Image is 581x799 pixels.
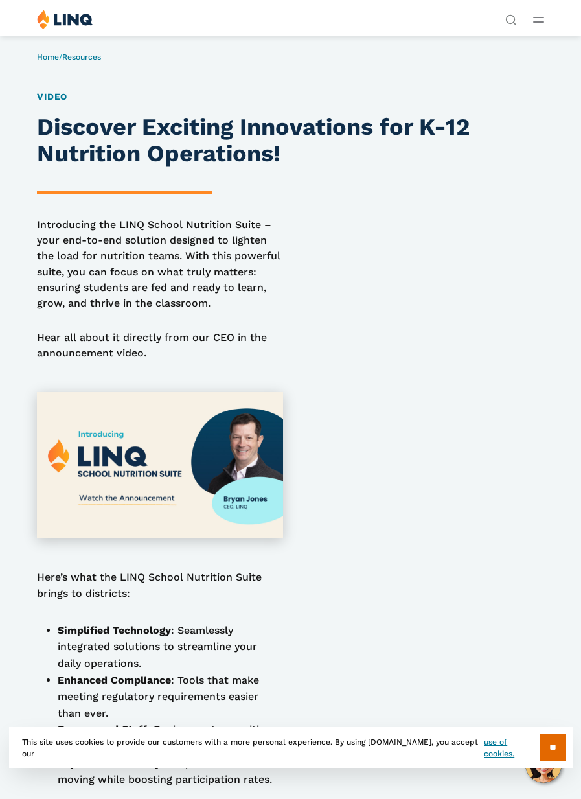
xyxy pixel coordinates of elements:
[62,52,101,62] a: Resources
[505,9,517,25] nav: Utility Navigation
[37,330,282,362] p: Hear all about it directly from our CEO in the announcement video.
[37,570,282,601] p: Here’s what the LINQ School Nutrition Suite brings to districts:
[9,727,573,768] div: This site uses cookies to provide our customers with a more personal experience. By using [DOMAIN...
[58,723,147,735] strong: Empowered Staff
[37,52,59,62] a: Home
[37,52,101,62] span: /
[58,622,282,672] li: : Seamlessly integrated solutions to streamline your daily operations.
[37,9,93,29] img: LINQ | K‑12 Software
[37,217,282,312] p: Introducing the LINQ School Nutrition Suite – your end-to-end solution designed to lighten the lo...
[58,721,282,754] li: : Equip your team with the resources they need and want.
[533,12,544,27] button: Open Main Menu
[58,674,171,686] strong: Enhanced Compliance
[58,672,282,722] li: : Tools that make meeting regulatory requirements easier than ever.
[484,736,539,759] a: use of cookies.
[37,91,67,102] a: Video
[58,624,171,636] strong: Simplified Technology
[37,114,543,168] h1: Discover Exciting Innovations for K-12 Nutrition Operations!
[505,13,517,25] button: Open Search Bar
